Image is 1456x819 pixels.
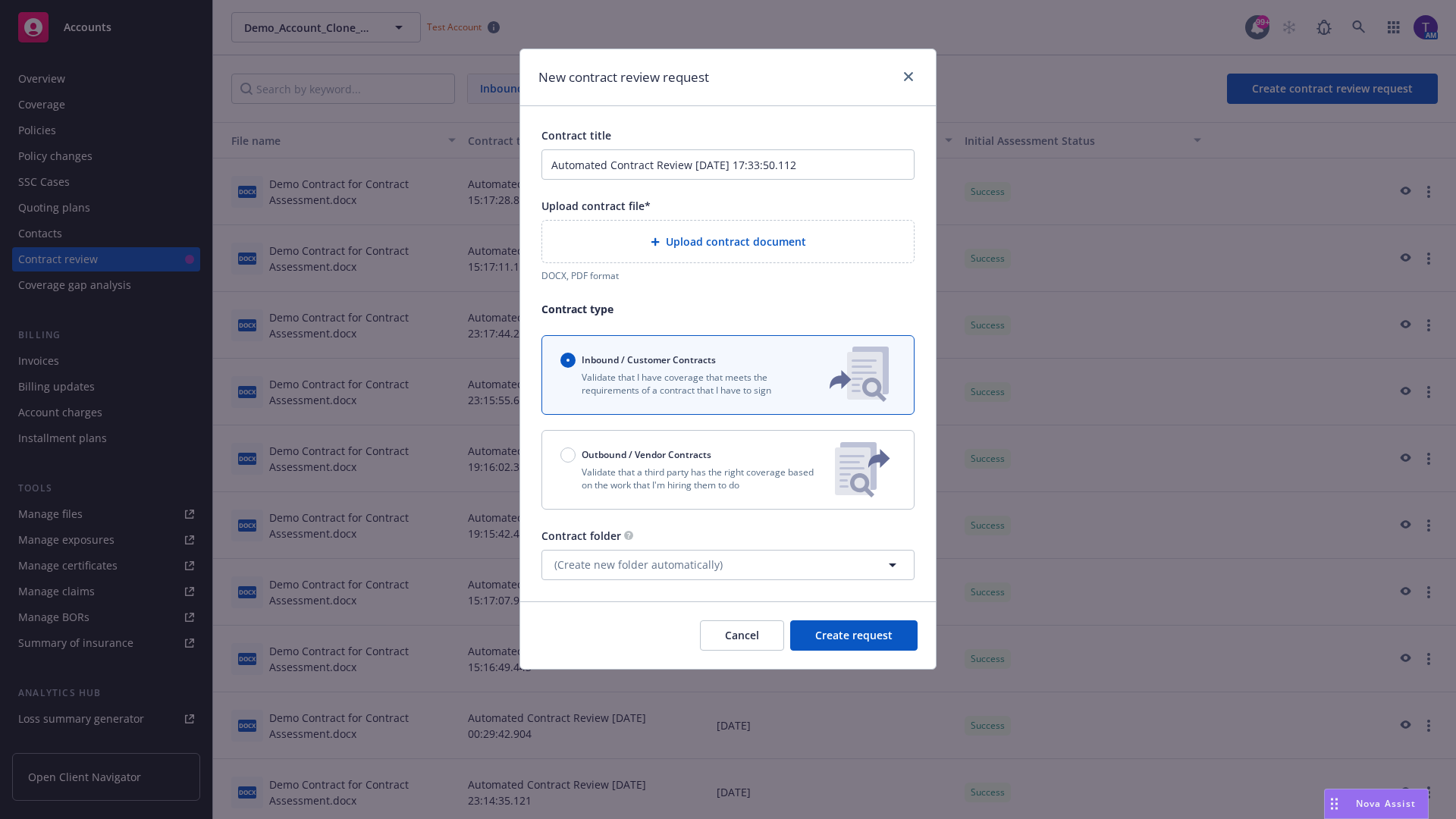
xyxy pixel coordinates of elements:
[1325,789,1344,818] div: Drag to move
[899,67,918,86] a: close
[541,220,915,263] div: Upload contract document
[541,128,611,143] span: Contract title
[541,335,915,415] button: Inbound / Customer ContractsValidate that I have coverage that meets the requirements of a contra...
[560,353,576,368] input: Inbound / Customer Contracts
[790,620,918,651] button: Create request
[1356,797,1416,810] span: Nova Assist
[554,557,723,573] span: (Create new folder automatically)
[541,149,915,180] input: Enter a title for this contract
[541,269,915,282] div: DOCX, PDF format
[582,448,711,461] span: Outbound / Vendor Contracts
[560,447,576,463] input: Outbound / Vendor Contracts
[541,529,621,543] span: Contract folder
[725,628,759,642] span: Cancel
[541,301,915,317] p: Contract type
[560,466,823,491] p: Validate that a third party has the right coverage based on the work that I'm hiring them to do
[541,550,915,580] button: (Create new folder automatically)
[1324,789,1429,819] button: Nova Assist
[815,628,893,642] span: Create request
[582,353,716,366] span: Inbound / Customer Contracts
[560,371,805,397] p: Validate that I have coverage that meets the requirements of a contract that I have to sign
[541,430,915,510] button: Outbound / Vendor ContractsValidate that a third party has the right coverage based on the work t...
[700,620,784,651] button: Cancel
[538,67,709,87] h1: New contract review request
[541,199,651,213] span: Upload contract file*
[666,234,806,249] span: Upload contract document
